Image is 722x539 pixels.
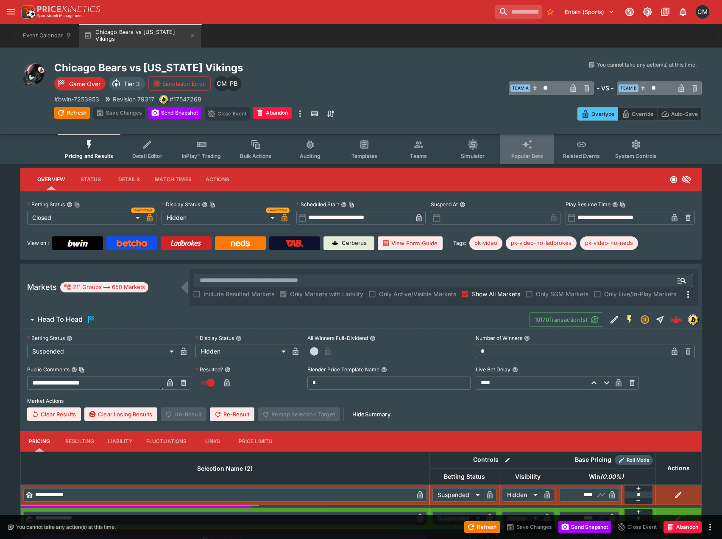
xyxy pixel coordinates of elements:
[124,79,140,88] p: Tier 3
[560,5,619,19] button: Select Tenant
[511,153,543,159] span: Popular Bets
[79,367,85,373] button: Copy To Clipboard
[688,314,698,325] div: bwin
[663,521,702,533] button: Abandon
[472,289,520,298] span: Show All Markets
[670,314,682,326] img: logo-cerberus--red.svg
[54,61,378,74] h2: Copy To Clipboard
[148,107,201,119] button: Send Snapshot
[658,4,673,20] button: Documentation
[296,201,339,208] p: Scheduled Start
[640,314,650,325] svg: Suspended
[16,523,116,531] p: You cannot take any action(s) at this time.
[529,312,603,327] button: 10170Transaction(s)
[429,452,557,468] th: Controls
[27,334,65,342] p: Betting Status
[571,455,615,465] div: Base Pricing
[675,4,691,20] button: Notifications
[290,289,363,298] span: Only Markets with Liability
[674,273,689,288] button: Open
[58,134,663,164] div: Event type filters
[652,312,668,327] button: Straight
[134,208,152,213] span: Overridden
[379,289,456,298] span: Only Active/Visible Markets
[512,367,518,373] button: Live Bet Delay
[461,153,485,159] span: Simulator
[214,76,229,91] div: Cameron Matheson
[20,311,529,328] button: Head To Head
[54,95,99,104] p: Copy To Clipboard
[632,109,653,118] p: Override
[67,335,72,341] button: Betting Status
[464,521,500,533] button: Refresh
[209,202,215,208] button: Copy To Clipboard
[159,95,168,104] div: bwin
[31,169,72,190] button: Overview
[101,431,139,452] button: Liability
[495,5,542,19] input: search
[655,452,701,484] th: Actions
[351,153,377,159] span: Templates
[670,314,682,326] div: d3548028-6636-4245-9eb0-853c137bbbe2
[71,367,77,373] button: Public CommentsCopy To Clipboard
[347,407,396,421] button: HideSummary
[188,463,262,474] span: Selection Name (2)
[668,311,685,328] a: d3548028-6636-4245-9eb0-853c137bbbe2
[469,239,502,247] span: pk-video
[225,367,231,373] button: Resulted?
[580,472,633,482] span: Win(0.00%)
[510,84,530,92] span: Team A
[198,169,237,190] button: Actions
[300,153,321,159] span: Auditing
[604,289,676,298] span: Only Live/In-Play Markets
[231,240,250,247] img: Neds
[27,366,70,373] p: Public Comments
[580,239,638,247] span: pk-video-no-neds
[19,3,36,20] img: PriceKinetics Logo
[502,455,513,466] button: Bulk edit
[3,4,19,20] button: open drawer
[79,24,201,48] button: Chicago Bears vs [US_STATE] Vikings
[148,169,198,190] button: Match Times
[117,240,147,247] img: Betcha
[506,472,550,482] span: Visibility
[615,153,657,159] span: System Controls
[148,76,211,91] button: Simulation Error
[110,169,148,190] button: Details
[681,174,691,185] svg: Hidden
[69,79,100,88] p: Game Over
[37,315,83,324] h6: Head To Head
[524,335,530,341] button: Number of Winners
[20,431,59,452] button: Pricing
[202,202,208,208] button: Display StatusCopy To Clipboard
[27,201,65,208] p: Betting Status
[502,488,541,502] div: Hidden
[139,431,194,452] button: Fluctuations
[544,5,557,19] button: No Bookmarks
[27,395,695,407] label: Market Actions
[506,236,577,250] div: Betting Target: cerberus
[619,84,638,92] span: Team B
[27,282,57,292] h5: Markets
[295,107,305,121] button: more
[132,153,162,159] span: Detail Editor
[640,4,655,20] button: Toggle light/dark mode
[566,201,610,208] p: Play Resume Time
[410,153,427,159] span: Teams
[20,61,47,88] img: american_football.png
[671,109,698,118] p: Auto-Save
[195,366,223,373] p: Resulted?
[435,472,494,482] span: Betting Status
[240,153,271,159] span: Bulk Actions
[476,366,510,373] p: Live Bet Delay
[669,175,678,184] svg: Closed
[431,201,458,208] p: Suspend At
[195,345,289,358] div: Hidden
[170,95,201,104] p: Copy To Clipboard
[161,407,206,421] span: Un-Result
[84,407,157,421] button: Clear Losing Results
[342,239,367,247] p: Cerberus
[683,289,693,300] svg: More
[210,407,254,421] button: Re-Result
[27,211,143,225] div: Closed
